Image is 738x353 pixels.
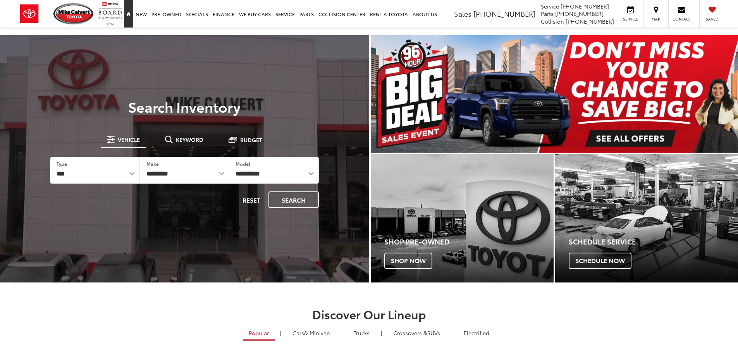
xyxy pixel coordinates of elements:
[176,137,203,142] span: Keyword
[371,154,554,282] a: Shop Pre-Owned Shop Now
[348,326,375,339] a: Trucks
[566,17,614,25] span: [PHONE_NUMBER]
[569,253,631,269] span: Schedule Now
[53,3,95,24] img: Mike Calvert Toyota
[57,160,67,167] label: Type
[393,329,427,337] span: Crossovers &
[673,16,691,22] span: Contact
[454,9,471,19] span: Sales
[33,99,337,114] h3: Search Inventory
[458,326,495,339] a: Electrified
[379,329,384,337] li: |
[647,16,664,22] span: Map
[384,238,554,246] h4: Shop Pre-Owned
[541,10,554,17] span: Parts
[304,329,330,337] span: & Minivan
[569,238,738,246] h4: Schedule Service
[384,253,432,269] span: Shop Now
[236,160,250,167] label: Model
[339,329,344,337] li: |
[243,326,275,341] a: Popular
[555,154,738,282] div: Toyota
[473,9,535,19] span: [PHONE_NUMBER]
[268,191,319,208] button: Search
[541,2,559,10] span: Service
[622,16,639,22] span: Service
[449,329,454,337] li: |
[555,154,738,282] a: Schedule Service Schedule Now
[387,326,446,339] a: SUVs
[278,329,283,337] li: |
[118,137,140,142] span: Vehicle
[555,10,604,17] span: [PHONE_NUMBER]
[371,154,554,282] div: Toyota
[541,17,564,25] span: Collision
[704,16,721,22] span: Saved
[96,308,642,320] h2: Discover Our Lineup
[240,137,262,143] span: Budget
[561,2,609,10] span: [PHONE_NUMBER]
[287,326,336,339] a: Cars
[146,160,159,167] label: Make
[236,191,267,208] button: Reset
